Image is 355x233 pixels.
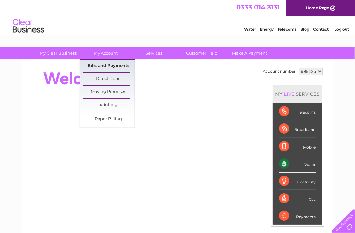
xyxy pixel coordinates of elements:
a: E-Billing [83,99,135,111]
div: Water [279,155,316,173]
a: Customer Help [176,47,228,59]
div: Broadband [279,120,316,138]
div: Mobile [279,138,316,155]
a: Log out [334,27,349,32]
a: Make A Payment [224,47,276,59]
a: Direct Debit [83,73,135,85]
a: Energy [260,27,274,32]
div: Telecoms [279,103,316,120]
a: Contact [313,27,329,32]
a: My Clear Business [32,47,84,59]
div: Clear Business is a trading name of Verastar Limited (registered in [GEOGRAPHIC_DATA] No. 3667643... [29,3,327,31]
a: My Account [80,47,132,59]
img: logo.png [12,16,44,36]
a: Telecoms [278,27,296,32]
a: Blog [300,27,309,32]
a: Paper Billing [83,113,135,126]
div: Electricity [279,173,316,190]
a: Moving Premises [83,86,135,98]
div: LIVE [283,91,296,97]
div: Gas [279,190,316,207]
a: Water [244,27,256,32]
div: Payments [279,207,316,224]
a: 0333 014 3131 [236,3,280,11]
div: MY SERVICES [273,85,322,103]
td: Account number [261,66,297,77]
a: Bills and Payments [83,60,135,72]
a: Services [128,47,180,59]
